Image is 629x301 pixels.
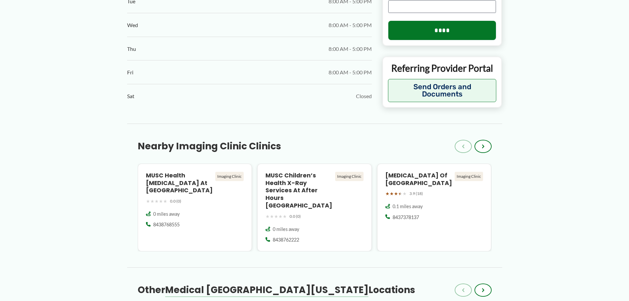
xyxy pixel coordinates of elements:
span: 0.0 (0) [170,198,181,205]
span: 0 miles away [273,226,299,233]
span: 8:00 AM - 5:00 PM [329,20,372,30]
h4: [MEDICAL_DATA] of [GEOGRAPHIC_DATA] [385,172,452,187]
button: ‹ [455,140,472,153]
span: ‹ [462,142,465,150]
span: 8438768555 [153,221,180,228]
div: Imaging Clinic [215,172,244,181]
span: Medical [GEOGRAPHIC_DATA][US_STATE] [165,283,368,296]
a: MUSC Children’s Health X-ray Services at After Hours [GEOGRAPHIC_DATA] Imaging Clinic ★★★★★ 0.0 (... [257,164,372,252]
span: ★ [402,189,407,198]
h3: Nearby Imaging Clinic Clinics [138,140,281,152]
span: ★ [394,189,398,198]
button: › [474,140,492,153]
span: 8:00 AM - 5:00 PM [329,44,372,54]
a: MUSC Health [MEDICAL_DATA] at [GEOGRAPHIC_DATA] Imaging Clinic ★★★★★ 0.0 (0) 0 miles away 8438768555 [138,164,252,252]
h3: Other Locations [138,284,415,296]
span: 0.1 miles away [393,203,423,210]
span: 3.9 (18) [409,190,423,197]
button: ‹ [455,283,472,297]
span: 0.0 (0) [290,213,301,220]
h4: MUSC Health [MEDICAL_DATA] at [GEOGRAPHIC_DATA] [146,172,213,195]
span: ★ [283,212,287,221]
div: Imaging Clinic [335,172,364,181]
span: ★ [270,212,274,221]
span: 8437378137 [393,214,419,221]
span: ★ [155,197,159,206]
span: ★ [163,197,167,206]
span: Closed [356,91,372,101]
span: 0 miles away [153,211,180,217]
span: ★ [150,197,155,206]
span: ★ [265,212,270,221]
span: ★ [146,197,150,206]
button: › [474,283,492,297]
span: ★ [398,189,402,198]
button: Send Orders and Documents [388,79,497,102]
span: 8:00 AM - 5:00 PM [329,67,372,77]
h4: MUSC Children’s Health X-ray Services at After Hours [GEOGRAPHIC_DATA] [265,172,332,209]
span: 8438762222 [273,237,299,243]
span: ★ [385,189,390,198]
span: Fri [127,67,133,77]
span: Wed [127,20,138,30]
span: Sat [127,91,134,101]
span: ★ [390,189,394,198]
span: ‹ [462,286,465,294]
span: ★ [278,212,283,221]
span: Thu [127,44,136,54]
div: Imaging Clinic [455,172,483,181]
span: › [482,286,484,294]
span: › [482,142,484,150]
span: ★ [159,197,163,206]
a: [MEDICAL_DATA] of [GEOGRAPHIC_DATA] Imaging Clinic ★★★★★ 3.9 (18) 0.1 miles away 8437378137 [377,164,492,252]
span: ★ [274,212,278,221]
p: Referring Provider Portal [388,62,497,74]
